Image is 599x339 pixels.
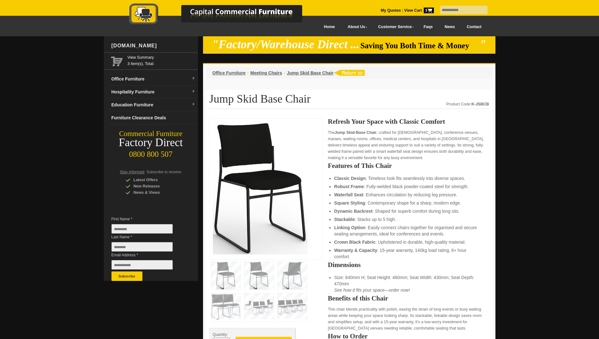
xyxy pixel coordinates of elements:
a: My Quotes [381,8,401,13]
div: Commercial Furniture [104,129,198,138]
li: : Enhances circulation by reducing leg pressure. [334,192,482,198]
span: Last Name * [111,234,182,240]
img: dropdown [192,90,195,93]
em: See how it fits your space—order now! [334,288,410,293]
h2: Features of This Chair [328,163,489,169]
li: : Contemporary shape for a sharp, modern edge. [334,200,482,206]
div: [DOMAIN_NAME] [109,36,198,55]
a: Customer Service [371,20,417,34]
a: News [439,20,461,34]
a: Jump Skid Base Chair [287,70,334,75]
strong: Stackable [334,217,355,222]
a: Contact [461,20,487,34]
h2: Benefits of this Chair [328,295,489,301]
a: Education Furnituredropdown [109,98,198,111]
a: Faqs [418,20,439,34]
img: dropdown [192,103,195,106]
span: Subscribe to receive: [147,170,182,174]
strong: Waterfall Seat [334,192,363,197]
a: Hospitality Furnituredropdown [109,86,198,98]
strong: View Cart [404,8,434,13]
a: View Cart3 [403,8,434,13]
li: : 15-year warranty, 140kg load rating, 6+ hour comfort. [334,247,482,260]
a: Meeting Chairs [250,70,282,75]
a: About Us [341,20,371,34]
li: Size: 840mm H; Seat Height: 460mm; Seat Width: 430mm; Seat Depth: 470mm [334,274,482,293]
strong: Jump Skid-Base Chair [335,130,377,135]
strong: Square Styling [334,200,365,205]
img: Capital Commercial Furniture Logo [112,3,333,26]
button: Subscribe [111,271,142,281]
a: View Summary [128,54,195,61]
span: Stay Informed [120,170,145,174]
strong: Dynamic Backrest [334,209,372,214]
span: 3 [424,8,434,13]
div: New Releases [126,183,186,189]
div: Latest Offers [126,177,186,183]
li: : Fully-welded black powder-coated steel for strength. [334,183,482,190]
a: Furniture Clearance Deals [109,111,198,124]
li: : Shaped for superb comfort during long sits. [334,208,482,214]
h2: Refresh Your Space with Classic Comfort [328,118,489,125]
div: 0800 800 507 [104,147,198,159]
div: Product Code: [446,101,489,107]
li: : Stacks up to 5 high. [334,216,482,223]
a: Office Furniture [213,70,246,75]
li: : Upholstered in durable, high-quality material. [334,239,482,245]
em: " [480,38,486,51]
img: dropdown [192,77,195,80]
em: "Factory/Warehouse Direct ... [212,38,359,51]
span: Quantity: [213,332,228,337]
img: Jump Skid Base Chair [213,122,308,254]
div: Factory Direct [104,138,198,147]
strong: Warranty & Capacity [334,248,377,253]
span: 3 item(s), Total: [128,54,195,66]
li: › [284,70,285,76]
p: The , crafted for [DEMOGRAPHIC_DATA], conference venues, maraes, waiting rooms, offices, medical ... [328,129,489,161]
div: News & Views [126,189,186,196]
input: Email Address * [111,260,173,270]
li: › [247,70,249,76]
a: Office Furnituredropdown [109,73,198,86]
h1: Jump Skid Base Chair [209,93,489,109]
a: Capital Commercial Furniture Logo [112,3,333,28]
p: This chair blends practicality with polish, easing the strain of long events or busy waiting area... [328,306,489,331]
li: : Timeless look fits seamlessly into diverse spaces. [334,175,482,181]
span: Saving You Both Time & Money [360,41,479,50]
strong: Linking Option [334,225,365,230]
img: return to [333,70,365,76]
strong: Robust Frame [334,184,364,189]
input: First Name * [111,224,173,234]
span: Email Address * [111,252,182,258]
strong: Classic Design [334,176,366,181]
span: First Name * [111,216,182,222]
h2: Dimensions [328,262,489,268]
input: Last Name * [111,242,173,252]
strong: Crown Black Fabric [334,240,375,245]
li: : Easily connect chairs together for organised and secure seating arrangements, ideal for confere... [334,224,482,237]
strong: K-JSBCB [471,102,489,106]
